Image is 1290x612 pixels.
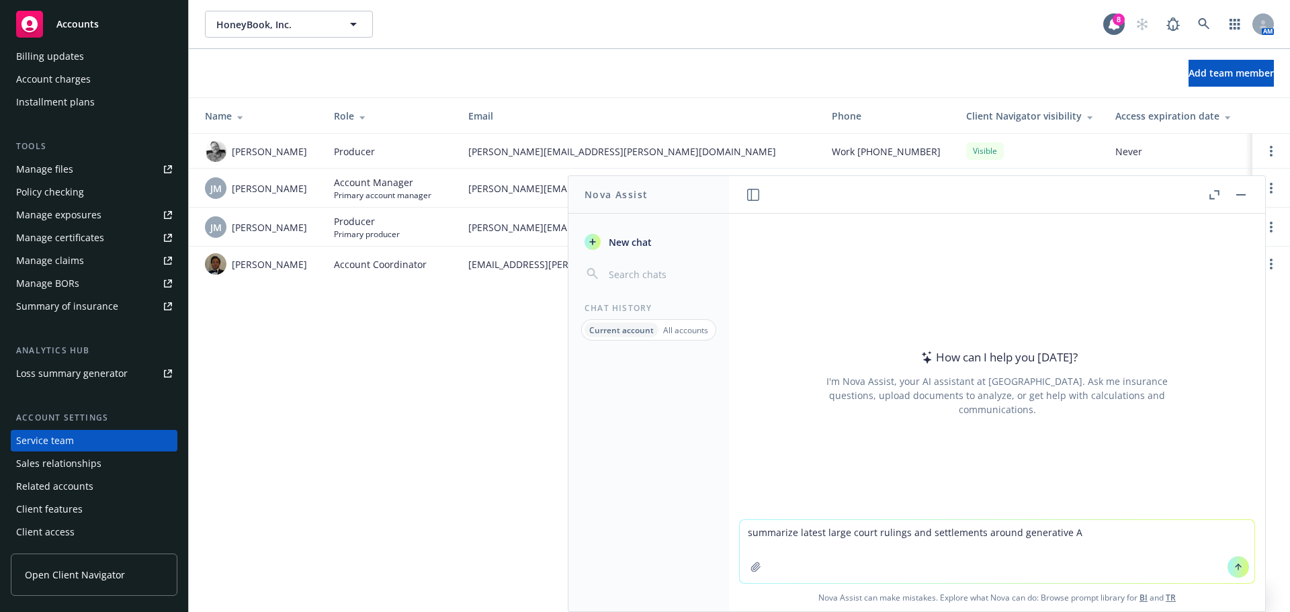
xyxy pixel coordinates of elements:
[16,181,84,203] div: Policy checking
[11,411,177,425] div: Account settings
[334,144,375,159] span: Producer
[1160,11,1187,38] a: Report a Bug
[1113,13,1125,26] div: 8
[832,109,945,123] div: Phone
[16,521,75,543] div: Client access
[232,257,307,271] span: [PERSON_NAME]
[11,46,177,67] a: Billing updates
[210,220,222,234] span: JM
[16,476,93,497] div: Related accounts
[205,140,226,162] img: photo
[468,144,810,159] span: [PERSON_NAME][EMAIL_ADDRESS][PERSON_NAME][DOMAIN_NAME]
[11,69,177,90] a: Account charges
[1191,11,1217,38] a: Search
[232,144,307,159] span: [PERSON_NAME]
[832,144,941,159] span: Work [PHONE_NUMBER]
[210,181,222,195] span: JM
[11,476,177,497] a: Related accounts
[966,109,1094,123] div: Client Navigator visibility
[11,521,177,543] a: Client access
[16,204,101,226] div: Manage exposures
[11,250,177,271] a: Manage claims
[205,11,373,38] button: HoneyBook, Inc.
[11,159,177,180] a: Manage files
[1115,109,1242,123] div: Access expiration date
[11,91,177,113] a: Installment plans
[734,584,1260,611] span: Nova Assist can make mistakes. Explore what Nova can do: Browse prompt library for and
[589,324,654,336] p: Current account
[11,453,177,474] a: Sales relationships
[16,498,83,520] div: Client features
[56,19,99,30] span: Accounts
[1166,592,1176,603] a: TR
[232,181,307,195] span: [PERSON_NAME]
[740,520,1254,583] textarea: summarize latest large court rulings and settlements around generative A
[334,214,400,228] span: Producer
[205,253,226,275] img: photo
[16,69,91,90] div: Account charges
[579,230,718,254] button: New chat
[11,344,177,357] div: Analytics hub
[11,5,177,43] a: Accounts
[1189,67,1274,79] span: Add team member
[606,265,713,283] input: Search chats
[1139,592,1148,603] a: BI
[917,349,1078,366] div: How can I help you [DATE]?
[232,220,307,234] span: [PERSON_NAME]
[11,273,177,294] a: Manage BORs
[11,430,177,451] a: Service team
[334,228,400,240] span: Primary producer
[606,235,652,249] span: New chat
[1263,256,1279,272] a: Open options
[16,453,101,474] div: Sales relationships
[16,273,79,294] div: Manage BORs
[16,296,118,317] div: Summary of insurance
[16,159,73,180] div: Manage files
[334,257,427,271] span: Account Coordinator
[216,17,333,32] span: HoneyBook, Inc.
[585,187,648,202] h1: Nova Assist
[205,109,312,123] div: Name
[11,498,177,520] a: Client features
[966,142,1004,159] div: Visible
[468,257,810,271] span: [EMAIL_ADDRESS][PERSON_NAME][DOMAIN_NAME]
[334,109,447,123] div: Role
[16,250,84,271] div: Manage claims
[16,227,104,249] div: Manage certificates
[334,175,431,189] span: Account Manager
[11,204,177,226] a: Manage exposures
[1115,144,1242,159] span: Never
[468,181,810,195] span: [PERSON_NAME][EMAIL_ADDRESS][PERSON_NAME][DOMAIN_NAME]
[11,363,177,384] a: Loss summary generator
[468,220,810,234] span: [PERSON_NAME][EMAIL_ADDRESS][PERSON_NAME][DOMAIN_NAME]
[1221,11,1248,38] a: Switch app
[16,46,84,67] div: Billing updates
[16,91,95,113] div: Installment plans
[1129,11,1156,38] a: Start snowing
[663,324,708,336] p: All accounts
[568,302,729,314] div: Chat History
[11,296,177,317] a: Summary of insurance
[25,568,125,582] span: Open Client Navigator
[1263,180,1279,196] a: Open options
[334,189,431,201] span: Primary account manager
[1189,60,1274,87] button: Add team member
[1263,219,1279,235] a: Open options
[11,181,177,203] a: Policy checking
[16,430,74,451] div: Service team
[808,374,1186,417] div: I'm Nova Assist, your AI assistant at [GEOGRAPHIC_DATA]. Ask me insurance questions, upload docum...
[1263,143,1279,159] a: Open options
[16,363,128,384] div: Loss summary generator
[468,109,810,123] div: Email
[11,227,177,249] a: Manage certificates
[11,140,177,153] div: Tools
